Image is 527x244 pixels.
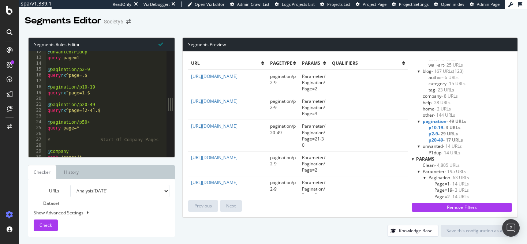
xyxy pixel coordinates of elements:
span: Click to filter pagetype on home [423,106,451,112]
span: pagination/p2-9 [270,98,296,110]
span: params [416,156,434,162]
a: [URL][DOMAIN_NAME] [191,154,238,161]
div: Segments Editor [25,15,101,27]
span: - 4,805 URLs [434,162,460,168]
span: Project Settings [399,1,429,7]
a: Project Settings [392,1,429,7]
span: - 6 URLs [442,74,459,80]
span: Click to filter params on Clean [423,162,460,168]
div: 14 [29,61,46,67]
button: Save this configuration as active [441,225,518,237]
span: - 195 URLs [445,168,466,174]
div: 20 [29,96,46,102]
span: Click to filter pagetype on unwanted and its children [423,143,462,149]
span: Logs Projects List [282,1,315,7]
span: Click to filter params on Parameter/Pagination/Page=2 [434,194,469,200]
div: 27 [29,137,46,143]
span: qualifiers [332,60,402,66]
div: 17 [29,78,46,84]
div: Knowledge Base [399,228,433,234]
div: ReadOnly: [113,1,132,7]
a: Checker [28,165,56,179]
div: 21 [29,102,46,108]
button: Check [34,219,58,231]
span: Parameter/Pagination/Page=21-30 [302,123,325,148]
span: - 14 URLs [443,143,462,149]
div: 18 [29,84,46,90]
a: Logs Projects List [275,1,315,7]
span: pagetype [270,60,293,66]
span: - 8 URLs [441,93,458,99]
span: pagination/p2-9 [270,154,296,167]
button: Next [220,200,242,212]
div: Open Intercom Messenger [502,219,520,237]
span: - 63 URLs [450,174,469,181]
span: - 14 URLs [450,194,469,200]
span: Click to filter pagetype on help [423,100,451,106]
span: Click to filter pagetype on PLP/wall-art [429,62,463,68]
span: pagination/p2-9 [270,179,296,192]
div: Show Advanced Settings [28,210,164,216]
div: Save this configuration as active [446,228,512,234]
span: - 3 URLs [443,124,460,131]
a: Project Page [356,1,386,7]
div: Segments Rules Editor [29,38,175,51]
div: 15 [29,67,46,72]
div: Segments Preview [183,38,517,52]
span: Click to filter pagetype on pagination/p10-19 [429,124,460,131]
span: Click to filter pagetype on pagination/p20-49 [429,137,463,143]
a: Admin Crawl List [230,1,269,7]
span: Click to filter pagetype on company [423,93,458,99]
div: Next [226,203,236,209]
div: 22 [29,108,46,113]
span: - 25 URLs [444,62,463,68]
div: 30 [29,154,46,160]
span: Click to filter pagetype on blog/category [429,80,466,87]
span: params [302,60,323,66]
span: Project Page [363,1,386,7]
a: [URL][DOMAIN_NAME] [191,179,238,185]
span: Click to filter params on Parameter/Pagination/Page=1 [434,181,469,187]
span: url [191,60,261,66]
a: [URL][DOMAIN_NAME] [191,98,238,104]
a: [URL][DOMAIN_NAME] [191,73,238,79]
span: Click to filter pagetype on blog [453,68,464,74]
a: Admin Page [470,1,500,7]
span: - 3 URLs [452,187,469,193]
div: 16 [29,72,46,78]
span: Parameter/Pagination/Page=3 [302,179,325,198]
div: Remove Filters [416,204,508,210]
span: Click to filter pagetype on pagination/p2-9 [429,131,458,137]
span: Click to filter params on Parameter and its children [423,168,466,174]
div: 28 [29,143,46,149]
span: Open Viz Editor [195,1,225,7]
span: Click to filter params on Parameter/Pagination and its children [429,174,469,181]
button: Knowledge Base [387,225,439,237]
a: Open Viz Editor [187,1,225,7]
div: Previous [194,203,212,209]
div: 29 [29,149,46,154]
div: Society6 [104,18,123,25]
span: - 2 URLs [434,106,451,112]
a: [URL][DOMAIN_NAME] [191,123,238,129]
div: 23 [29,113,46,119]
span: - 29 URLs [438,131,458,137]
span: Syntax is valid [158,41,163,48]
span: Click to filter params on Parameter/Pagination/Page=19 [434,187,469,193]
span: Click to filter pagetype on blog/author [429,74,459,80]
a: Open in dev [434,1,464,7]
span: Click to filter pagetype on blog and its children [423,68,453,74]
span: Admin Page [477,1,500,7]
span: - 17 URLs [443,137,463,143]
span: - 28 URLs [431,100,451,106]
div: 24 [29,119,46,125]
div: 25 [29,125,46,131]
span: Click to filter pagetype on pagination and its children [423,118,466,124]
a: Knowledge Base [387,228,439,234]
button: Previous [188,200,218,212]
span: - 167 URLs [431,68,453,74]
div: 19 [29,90,46,96]
span: Parameter/Pagination/Page=3 [302,98,325,117]
span: - 14 URLs [441,150,460,156]
span: Parameter/Pagination/Page=2 [302,73,325,92]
